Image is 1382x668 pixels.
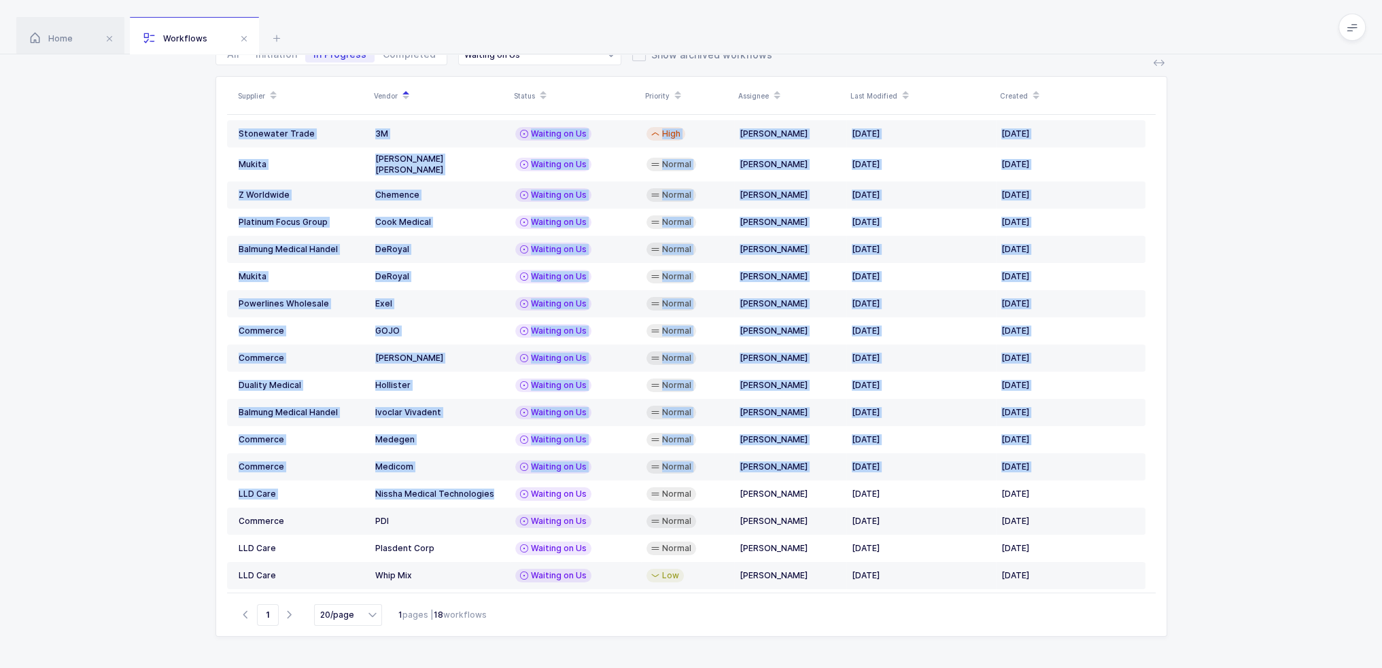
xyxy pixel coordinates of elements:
[239,217,364,228] div: Platinum Focus Group
[740,128,841,139] div: [PERSON_NAME]
[531,326,587,336] span: Waiting on Us
[531,271,587,282] span: Waiting on Us
[531,353,587,364] span: Waiting on Us
[383,50,436,59] span: Completed
[1001,244,1134,255] div: [DATE]
[375,154,504,175] div: [PERSON_NAME] [PERSON_NAME]
[375,353,504,364] div: [PERSON_NAME]
[227,50,239,59] span: All
[239,244,364,255] div: Balmung Medical Handel
[740,489,841,499] div: [PERSON_NAME]
[1001,380,1134,391] div: [DATE]
[531,461,587,472] span: Waiting on Us
[375,217,504,228] div: Cook Medical
[740,570,841,581] div: [PERSON_NAME]
[531,128,587,139] span: Waiting on Us
[531,489,587,499] span: Waiting on Us
[1001,159,1134,170] div: [DATE]
[850,84,992,107] div: Last Modified
[740,271,841,282] div: [PERSON_NAME]
[531,217,587,228] span: Waiting on Us
[1001,128,1134,139] div: [DATE]
[662,516,691,527] span: Normal
[375,326,504,336] div: GOJO
[852,128,990,139] div: [DATE]
[238,84,366,107] div: Supplier
[239,461,364,472] div: Commerce
[239,159,364,170] div: Mukita
[852,407,990,418] div: [DATE]
[375,434,504,445] div: Medegen
[662,298,691,309] span: Normal
[1001,271,1134,282] div: [DATE]
[257,604,279,626] span: Go to
[239,489,364,499] div: LLD Care
[375,407,504,418] div: Ivoclar Vivadent
[740,326,841,336] div: [PERSON_NAME]
[239,407,364,418] div: Balmung Medical Handel
[852,353,990,364] div: [DATE]
[852,190,990,200] div: [DATE]
[374,84,506,107] div: Vendor
[740,380,841,391] div: [PERSON_NAME]
[662,217,691,228] span: Normal
[375,244,504,255] div: DeRoyal
[143,33,207,43] span: Workflows
[852,326,990,336] div: [DATE]
[375,271,504,282] div: DeRoyal
[239,516,364,527] div: Commerce
[852,489,990,499] div: [DATE]
[740,407,841,418] div: [PERSON_NAME]
[314,604,382,626] input: Select
[662,434,691,445] span: Normal
[852,244,990,255] div: [DATE]
[239,543,364,554] div: LLD Care
[740,543,841,554] div: [PERSON_NAME]
[375,190,504,200] div: Chemence
[852,434,990,445] div: [DATE]
[1001,543,1134,554] div: [DATE]
[740,353,841,364] div: [PERSON_NAME]
[531,380,587,391] span: Waiting on Us
[531,159,587,170] span: Waiting on Us
[740,190,841,200] div: [PERSON_NAME]
[239,434,364,445] div: Commerce
[375,380,504,391] div: Hollister
[239,271,364,282] div: Mukita
[531,516,587,527] span: Waiting on Us
[740,217,841,228] div: [PERSON_NAME]
[375,543,504,554] div: Plasdent Corp
[645,84,730,107] div: Priority
[1001,461,1134,472] div: [DATE]
[256,50,297,59] span: Initiation
[531,407,587,418] span: Waiting on Us
[1001,190,1134,200] div: [DATE]
[1000,84,1141,107] div: Created
[662,353,691,364] span: Normal
[738,84,842,107] div: Assignee
[740,244,841,255] div: [PERSON_NAME]
[531,570,587,581] span: Waiting on Us
[852,298,990,309] div: [DATE]
[531,298,587,309] span: Waiting on Us
[662,461,691,472] span: Normal
[375,298,504,309] div: Exel
[375,128,504,139] div: 3M
[239,326,364,336] div: Commerce
[531,244,587,255] span: Waiting on Us
[740,461,841,472] div: [PERSON_NAME]
[662,489,691,499] span: Normal
[1001,570,1134,581] div: [DATE]
[239,570,364,581] div: LLD Care
[662,543,691,554] span: Normal
[1001,298,1134,309] div: [DATE]
[1001,434,1134,445] div: [DATE]
[662,244,691,255] span: Normal
[239,380,364,391] div: Duality Medical
[852,159,990,170] div: [DATE]
[531,434,587,445] span: Waiting on Us
[1001,326,1134,336] div: [DATE]
[662,326,691,336] span: Normal
[852,461,990,472] div: [DATE]
[239,298,364,309] div: Powerlines Wholesale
